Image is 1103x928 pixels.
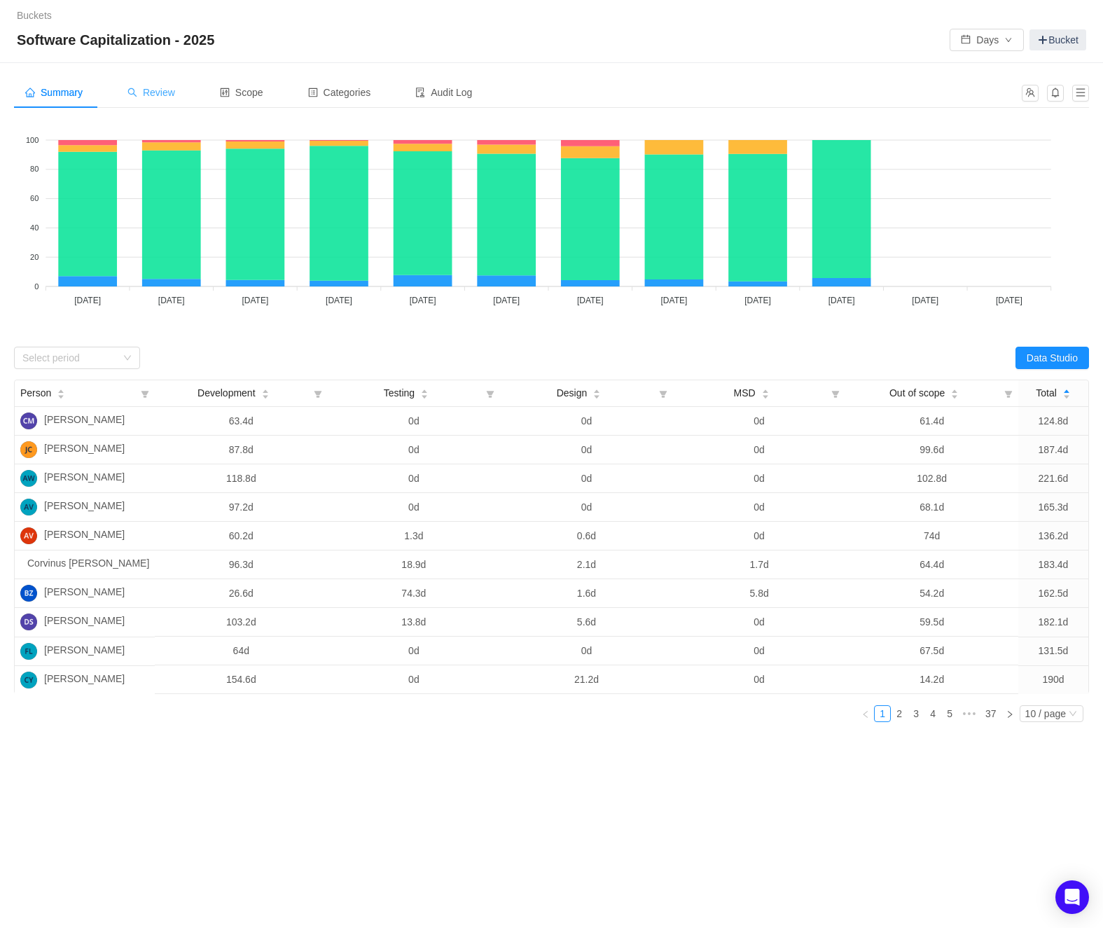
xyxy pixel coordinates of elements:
td: 0d [500,436,673,464]
td: 165.3d [1018,493,1088,522]
span: [PERSON_NAME] [44,413,125,429]
i: icon: caret-down [593,393,601,397]
td: 74.3d [328,579,501,608]
tspan: 60 [30,194,39,202]
td: 87.8d [155,436,328,464]
img: DS [20,614,37,630]
td: 0d [673,436,846,464]
tspan: [DATE] [912,296,938,305]
span: Review [127,87,175,98]
tspan: 100 [26,136,39,144]
span: [PERSON_NAME] [44,585,125,602]
td: 21.2d [500,665,673,693]
td: 0d [500,637,673,665]
td: 0d [673,608,846,637]
img: AW [20,470,37,487]
td: 136.2d [1018,522,1088,550]
i: icon: caret-up [951,388,959,392]
i: icon: right [1006,710,1014,719]
tspan: [DATE] [410,296,436,305]
i: icon: filter [135,380,155,406]
span: [PERSON_NAME] [44,441,125,458]
img: AV [20,499,37,515]
li: Previous Page [857,705,874,722]
a: 37 [981,706,1001,721]
li: 1 [874,705,891,722]
td: 0d [328,493,501,522]
td: 0d [673,493,846,522]
span: Person [20,386,51,401]
td: 0d [500,407,673,436]
tspan: [DATE] [74,296,101,305]
td: 162.5d [1018,579,1088,608]
a: 2 [892,706,907,721]
tspan: [DATE] [661,296,688,305]
img: FL [20,643,37,660]
tspan: [DATE] [577,296,604,305]
td: 64d [155,637,328,665]
i: icon: caret-up [421,388,429,392]
tspan: 0 [34,282,39,291]
td: 59.5d [845,608,1018,637]
span: Categories [308,87,371,98]
td: 183.4d [1018,550,1088,579]
div: Sort [1062,387,1071,397]
td: 0d [673,464,846,493]
td: 18.9d [328,550,501,579]
div: 10 / page [1025,706,1066,721]
tspan: [DATE] [996,296,1022,305]
div: Select period [22,351,116,365]
span: [PERSON_NAME] [44,470,125,487]
td: 13.8d [328,608,501,637]
li: 5 [941,705,958,722]
td: 131.5d [1018,637,1088,666]
span: Audit Log [415,87,472,98]
div: Sort [592,387,601,397]
tspan: [DATE] [828,296,855,305]
div: Sort [950,387,959,397]
td: 0d [673,407,846,436]
td: 118.8d [155,464,328,493]
td: 221.6d [1018,464,1088,493]
td: 0d [328,407,501,436]
td: 103.2d [155,608,328,637]
img: AV [20,527,37,544]
td: 74d [845,522,1018,550]
i: icon: down [1069,709,1077,719]
img: CY [20,672,37,688]
i: icon: caret-up [593,388,601,392]
i: icon: filter [653,380,673,406]
td: 0d [500,493,673,522]
td: 14.2d [845,665,1018,693]
tspan: 20 [30,253,39,261]
td: 67.5d [845,637,1018,665]
i: icon: profile [308,88,318,97]
span: [PERSON_NAME] [44,614,125,630]
i: icon: caret-down [761,393,769,397]
i: icon: caret-down [1062,393,1070,397]
td: 187.4d [1018,436,1088,464]
li: 4 [924,705,941,722]
i: icon: caret-up [761,388,769,392]
span: ••• [958,705,980,722]
i: icon: down [123,354,132,363]
li: Next 5 Pages [958,705,980,722]
i: icon: caret-up [57,388,65,392]
tspan: [DATE] [326,296,352,305]
i: icon: home [25,88,35,97]
tspan: [DATE] [242,296,268,305]
td: 182.1d [1018,608,1088,637]
div: Sort [57,387,65,397]
a: 1 [875,706,890,721]
td: 154.6d [155,665,328,693]
span: [PERSON_NAME] [44,672,125,688]
tspan: [DATE] [493,296,520,305]
td: 97.2d [155,493,328,522]
i: icon: caret-up [1062,388,1070,392]
td: 96.3d [155,550,328,579]
td: 63.4d [155,407,328,436]
span: MSD [734,386,756,401]
i: icon: filter [480,380,500,406]
span: Out of scope [889,386,945,401]
span: [PERSON_NAME] [44,643,125,660]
